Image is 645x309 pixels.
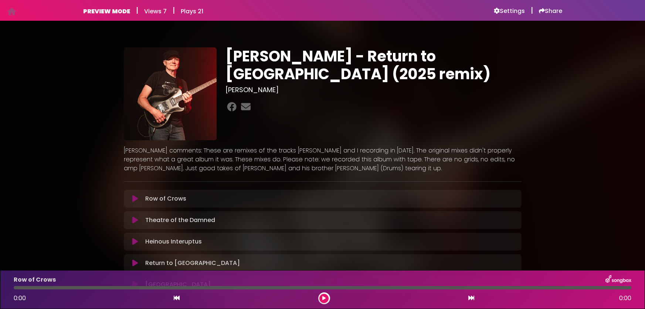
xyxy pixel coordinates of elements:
span: 0:00 [14,294,26,302]
a: Share [539,7,562,15]
img: songbox-logo-white.png [605,275,631,285]
h3: [PERSON_NAME] [225,86,522,94]
p: Return to [GEOGRAPHIC_DATA] [145,259,240,268]
h6: PREVIEW MODE [83,8,130,15]
p: Row of Crows [14,275,56,284]
h6: Views 7 [144,8,167,15]
h5: | [531,6,533,15]
h5: | [173,6,175,15]
p: Theatre of the Damned [145,216,215,225]
h1: [PERSON_NAME] - Return to [GEOGRAPHIC_DATA] (2025 remix) [225,47,522,83]
p: Heinous Interuptus [145,237,202,246]
a: Settings [494,7,525,15]
p: [PERSON_NAME] comments: These are remixes of the tracks [PERSON_NAME] and I recording in [DATE]. ... [124,146,522,173]
img: pDVBrwh7RPKHHeJLn922 [124,47,217,140]
p: Row of Crows [145,194,186,203]
span: 0:00 [619,294,631,303]
h5: | [136,6,138,15]
h6: Plays 21 [181,8,203,15]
